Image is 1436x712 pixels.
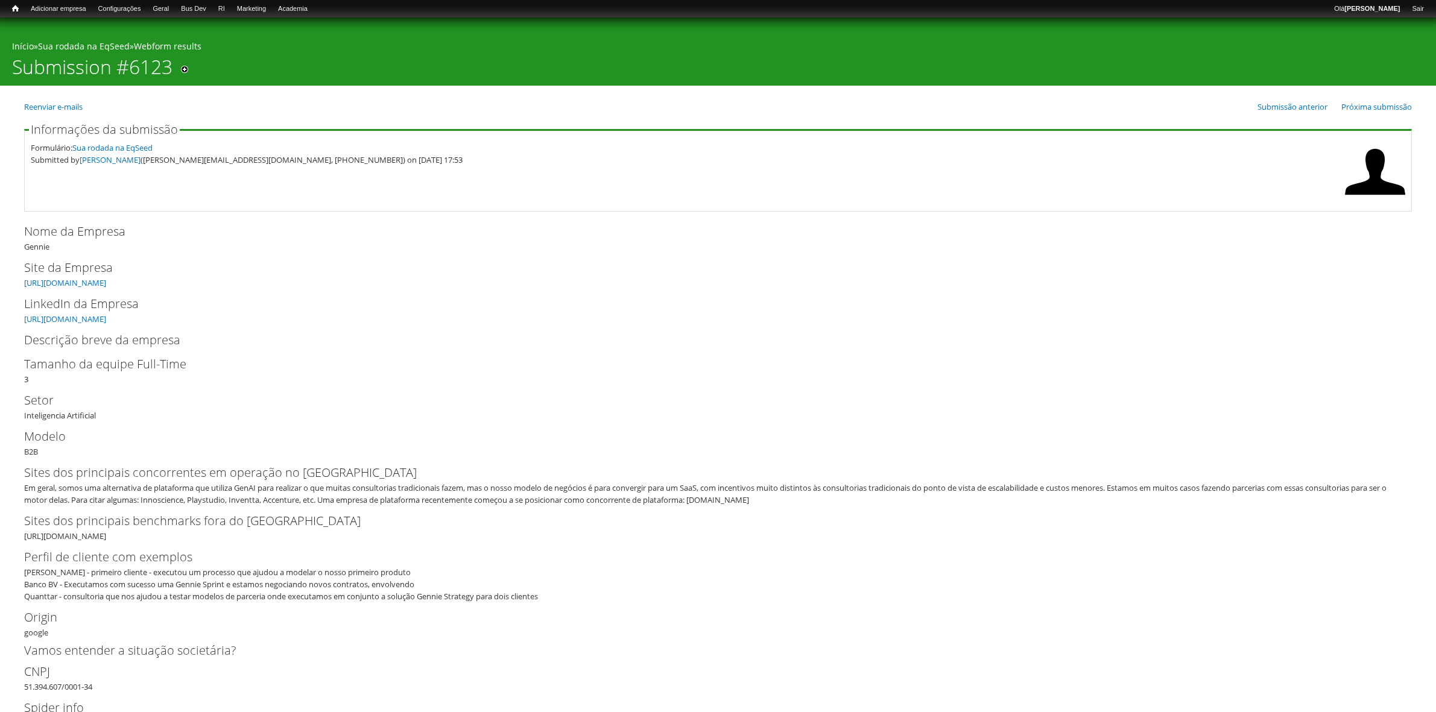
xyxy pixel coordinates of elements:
label: Origin [24,608,1392,626]
a: Sua rodada na EqSeed [72,142,153,153]
a: Marketing [231,3,272,15]
div: google [24,608,1412,638]
a: Bus Dev [175,3,212,15]
div: Inteligencia Artificial [24,391,1412,421]
div: Gennie [24,222,1412,253]
label: Sites dos principais concorrentes em operação no [GEOGRAPHIC_DATA] [24,464,1392,482]
strong: [PERSON_NAME] [1344,5,1400,12]
label: Sites dos principais benchmarks fora do [GEOGRAPHIC_DATA] [24,512,1392,530]
label: Perfil de cliente com exemplos [24,548,1392,566]
a: Academia [272,3,314,15]
div: Submitted by ([PERSON_NAME][EMAIL_ADDRESS][DOMAIN_NAME], [PHONE_NUMBER]) on [DATE] 17:53 [31,154,1339,166]
a: Geral [147,3,175,15]
a: Início [6,3,25,14]
h2: Vamos entender a situação societária? [24,644,1412,657]
div: [URL][DOMAIN_NAME] [24,512,1412,542]
a: [PERSON_NAME] [80,154,141,165]
a: Próxima submissão [1341,101,1412,112]
a: Submissão anterior [1257,101,1327,112]
a: Adicionar empresa [25,3,92,15]
a: Ver perfil do usuário. [1345,194,1405,204]
label: CNPJ [24,663,1392,681]
div: Formulário: [31,142,1339,154]
a: Olá[PERSON_NAME] [1328,3,1406,15]
h1: Submission #6123 [12,55,172,86]
label: LinkedIn da Empresa [24,295,1392,313]
a: Sua rodada na EqSeed [38,40,130,52]
a: Reenviar e-mails [24,101,83,112]
label: Modelo [24,427,1392,446]
div: [PERSON_NAME] - primeiro cliente - executou um processo que ajudou a modelar o nosso primeiro pro... [24,566,1404,602]
label: Tamanho da equipe Full-Time [24,355,1392,373]
label: Nome da Empresa [24,222,1392,241]
span: Início [12,4,19,13]
div: 51.394.607/0001-34 [24,663,1412,693]
label: Descrição breve da empresa [24,331,1392,349]
a: RI [212,3,231,15]
label: Site da Empresa [24,259,1392,277]
div: B2B [24,427,1412,458]
div: 3 [24,355,1412,385]
a: Sair [1406,3,1430,15]
a: Configurações [92,3,147,15]
div: Em geral, somos uma alternativa de plataforma que utiliza GenAI para realizar o que muitas consul... [24,482,1404,506]
legend: Informações da submissão [29,124,180,136]
a: Início [12,40,34,52]
img: Foto de Mário Lemos [1345,142,1405,202]
a: [URL][DOMAIN_NAME] [24,277,106,288]
a: [URL][DOMAIN_NAME] [24,313,106,324]
div: » » [12,40,1424,55]
label: Setor [24,391,1392,409]
a: Webform results [134,40,201,52]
